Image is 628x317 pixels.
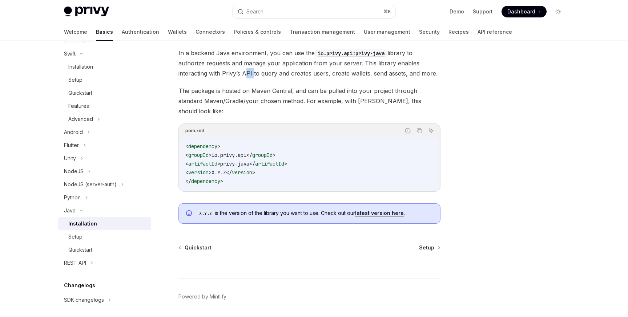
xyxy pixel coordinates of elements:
[64,49,76,58] div: Swift
[188,160,217,167] span: artifactId
[64,193,81,202] div: Python
[68,89,92,97] div: Quickstart
[212,152,246,158] span: io.privy.api
[64,7,109,17] img: light logo
[64,180,117,189] div: NodeJS (server-auth)
[64,141,79,150] div: Flutter
[58,217,151,230] a: Installation
[403,126,412,135] button: Report incorrect code
[315,49,387,57] a: io.privy.api:privy-java
[234,23,281,41] a: Policies & controls
[419,23,440,41] a: Security
[64,206,76,215] div: Java
[273,152,275,158] span: >
[209,152,212,158] span: >
[185,169,188,176] span: <
[68,245,92,254] div: Quickstart
[552,6,564,17] button: Toggle dark mode
[364,23,410,41] a: User management
[168,23,187,41] a: Wallets
[64,281,95,290] h5: Changelogs
[217,160,220,167] span: >
[450,8,464,15] a: Demo
[185,244,212,251] span: Quickstart
[185,160,188,167] span: <
[185,126,204,135] div: pom.xml
[188,152,209,158] span: groupId
[58,230,151,243] a: Setup
[178,86,440,116] span: The package is hosted on Maven Central, and can be pulled into your project through standard Mave...
[232,169,252,176] span: version
[68,62,93,71] div: Installation
[58,99,151,113] a: Features
[178,293,226,300] a: Powered by Mintlify
[246,7,267,16] div: Search...
[212,169,226,176] span: X.Y.Z
[233,5,395,18] button: Search...⌘K
[426,126,436,135] button: Ask AI
[355,210,404,216] a: latest version here
[196,210,433,217] span: is the version of the library you want to use. Check out our .
[178,48,440,78] span: In a backend Java environment, you can use the library to authorize requests and manage your appl...
[188,169,209,176] span: version
[58,243,151,256] a: Quickstart
[64,259,86,267] div: REST API
[383,9,391,15] span: ⌘ K
[419,244,440,251] a: Setup
[419,244,434,251] span: Setup
[188,143,217,150] span: dependency
[478,23,512,41] a: API reference
[96,23,113,41] a: Basics
[64,296,104,304] div: SDK changelogs
[249,160,255,167] span: </
[179,244,212,251] a: Quickstart
[255,160,284,167] span: artifactId
[252,169,255,176] span: >
[58,60,151,73] a: Installation
[196,210,215,217] code: X.Y.Z
[196,23,225,41] a: Connectors
[226,169,232,176] span: </
[290,23,355,41] a: Transaction management
[68,232,82,241] div: Setup
[122,23,159,41] a: Authentication
[185,143,188,150] span: <
[217,143,220,150] span: >
[64,154,76,163] div: Unity
[64,128,83,137] div: Android
[209,169,212,176] span: >
[415,126,424,135] button: Copy the contents from the code block
[68,102,89,110] div: Features
[246,152,252,158] span: </
[58,73,151,86] a: Setup
[284,160,287,167] span: >
[252,152,273,158] span: groupId
[507,8,535,15] span: Dashboard
[448,23,469,41] a: Recipes
[68,219,97,228] div: Installation
[220,178,223,184] span: >
[473,8,493,15] a: Support
[58,86,151,99] a: Quickstart
[64,167,84,176] div: NodeJS
[68,115,93,123] div: Advanced
[185,178,191,184] span: </
[185,152,188,158] span: <
[191,178,220,184] span: dependency
[220,160,249,167] span: privy-java
[502,6,547,17] a: Dashboard
[186,210,193,218] svg: Info
[64,23,87,41] a: Welcome
[68,76,82,84] div: Setup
